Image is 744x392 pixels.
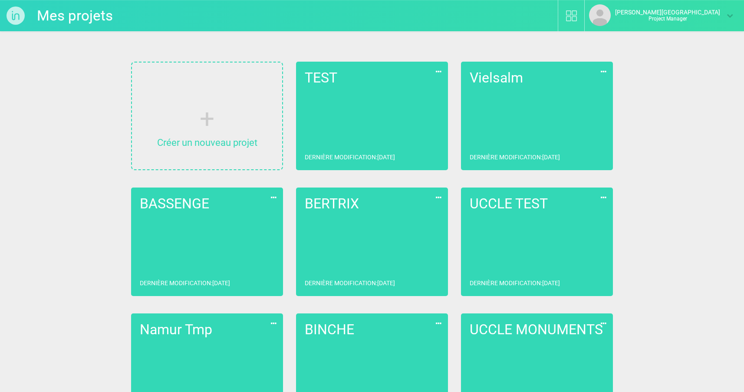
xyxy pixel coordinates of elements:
p: Dernière modification : [DATE] [470,279,560,287]
p: Créer un nouveau projet [132,134,282,152]
a: VielsalmDernière modification:[DATE] [461,62,613,170]
h2: UCCLE MONUMENTS [470,322,604,337]
h2: UCCLE TEST [470,196,604,211]
a: BASSENGEDernière modification:[DATE] [131,188,283,296]
h2: BASSENGE [140,196,274,211]
img: default_avatar.png [589,4,611,26]
a: [PERSON_NAME][GEOGRAPHIC_DATA]Project Manager [589,4,733,26]
p: Dernière modification : [DATE] [140,279,230,287]
h2: BINCHE [305,322,439,337]
h2: BERTRIX [305,196,439,211]
strong: [PERSON_NAME][GEOGRAPHIC_DATA] [615,9,720,16]
h2: TEST [305,70,439,86]
p: Dernière modification : [DATE] [305,153,395,161]
p: Dernière modification : [DATE] [470,153,560,161]
img: biblio.svg [566,10,577,21]
p: Dernière modification : [DATE] [305,279,395,287]
a: TESTDernière modification:[DATE] [296,62,448,170]
p: Project Manager [615,16,720,22]
a: Mes projets [37,4,113,27]
a: Créer un nouveau projet [132,63,282,169]
a: BERTRIXDernière modification:[DATE] [296,188,448,296]
h2: Namur Tmp [140,322,274,337]
a: UCCLE TESTDernière modification:[DATE] [461,188,613,296]
h2: Vielsalm [470,70,604,86]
